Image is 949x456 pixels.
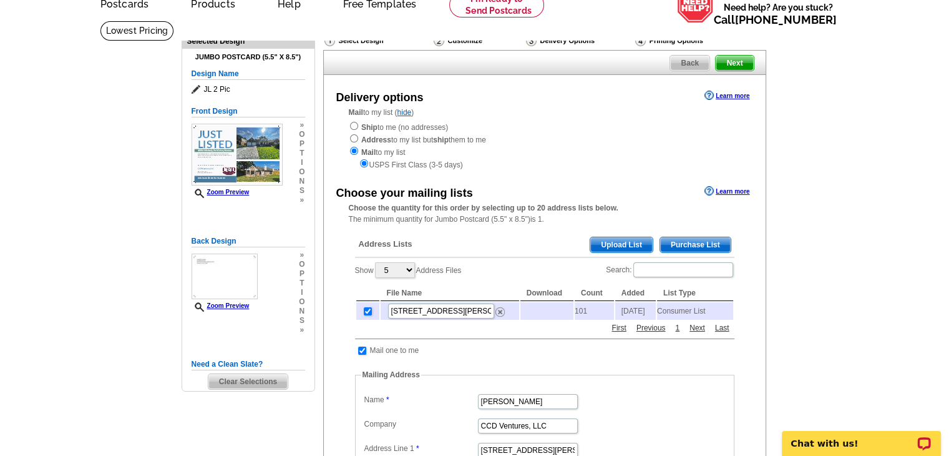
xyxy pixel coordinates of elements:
[299,196,304,205] span: »
[355,261,462,279] label: Show Address Files
[660,237,731,252] span: Purchase List
[397,108,412,117] a: hide
[361,369,421,380] legend: Mailing Address
[192,68,305,80] h5: Design Name
[336,89,424,106] div: Delivery options
[182,35,314,47] div: Selected Design
[364,394,477,405] label: Name
[714,13,837,26] span: Call
[704,186,749,196] a: Learn more
[434,35,444,46] img: Customize
[606,261,734,279] label: Search:
[364,419,477,430] label: Company
[375,262,415,278] select: ShowAddress Files
[299,130,304,139] span: o
[672,322,683,334] a: 1
[432,34,525,50] div: Customize
[192,53,305,61] h4: Jumbo Postcard (5.5" x 8.5")
[299,279,304,288] span: t
[686,322,708,334] a: Next
[349,108,363,117] strong: Mail
[299,269,304,279] span: p
[735,13,837,26] a: [PHONE_NUMBER]
[670,56,709,71] span: Back
[714,1,843,26] span: Need help? Are you stuck?
[299,158,304,167] span: i
[608,322,629,334] a: First
[192,189,250,196] a: Zoom Preview
[575,302,614,320] td: 101
[299,177,304,186] span: n
[299,325,304,335] span: »
[361,123,377,132] strong: Ship
[324,35,335,46] img: Select Design
[615,285,656,301] th: Added
[192,124,283,186] img: small-thumb.jpg
[336,185,473,202] div: Choose your mailing lists
[712,322,732,334] a: Last
[361,148,376,157] strong: Mail
[299,260,304,269] span: o
[349,204,618,212] strong: Choose the quantity for this order by selecting up to 20 address lists below.
[716,56,753,71] span: Next
[495,307,505,317] img: delete.png
[299,186,304,196] span: s
[657,302,733,320] td: Consumer List
[774,417,949,456] iframe: LiveChat chat widget
[615,302,656,320] td: [DATE]
[299,167,304,177] span: o
[361,136,391,144] strong: Address
[192,302,250,309] a: Zoom Preview
[520,285,573,301] th: Download
[381,285,519,301] th: File Name
[526,35,537,46] img: Delivery Options
[299,316,304,325] span: s
[590,237,652,252] span: Upload List
[433,136,449,144] strong: ship
[364,443,477,454] label: Address Line 1
[192,254,258,299] img: small-thumb.jpg
[369,344,420,357] td: Mail one to me
[192,106,305,117] h5: Front Design
[299,139,304,149] span: p
[299,307,304,316] span: n
[633,262,733,277] input: Search:
[359,239,412,250] span: Address Lists
[323,34,432,50] div: Select Design
[324,107,766,171] div: to my list ( )
[299,297,304,307] span: o
[192,83,305,96] span: JL 2 Pic
[704,91,749,101] a: Learn more
[635,35,646,46] img: Printing Options & Summary
[525,34,634,50] div: Delivery Options
[495,305,505,314] a: Remove this list
[575,285,614,301] th: Count
[299,149,304,158] span: t
[299,288,304,297] span: i
[349,158,741,171] div: USPS First Class (3-5 days)
[192,235,305,247] h5: Back Design
[299,121,304,130] span: »
[657,285,733,301] th: List Type
[299,250,304,260] span: »
[634,34,745,47] div: Printing Options
[208,374,288,389] span: Clear Selections
[349,121,741,171] div: to me (no addresses) to my list but them to me to my list
[324,202,766,225] div: The minimum quantity for Jumbo Postcard (5.5" x 8.5")is 1.
[669,55,710,71] a: Back
[633,322,669,334] a: Previous
[192,359,305,370] h5: Need a Clean Slate?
